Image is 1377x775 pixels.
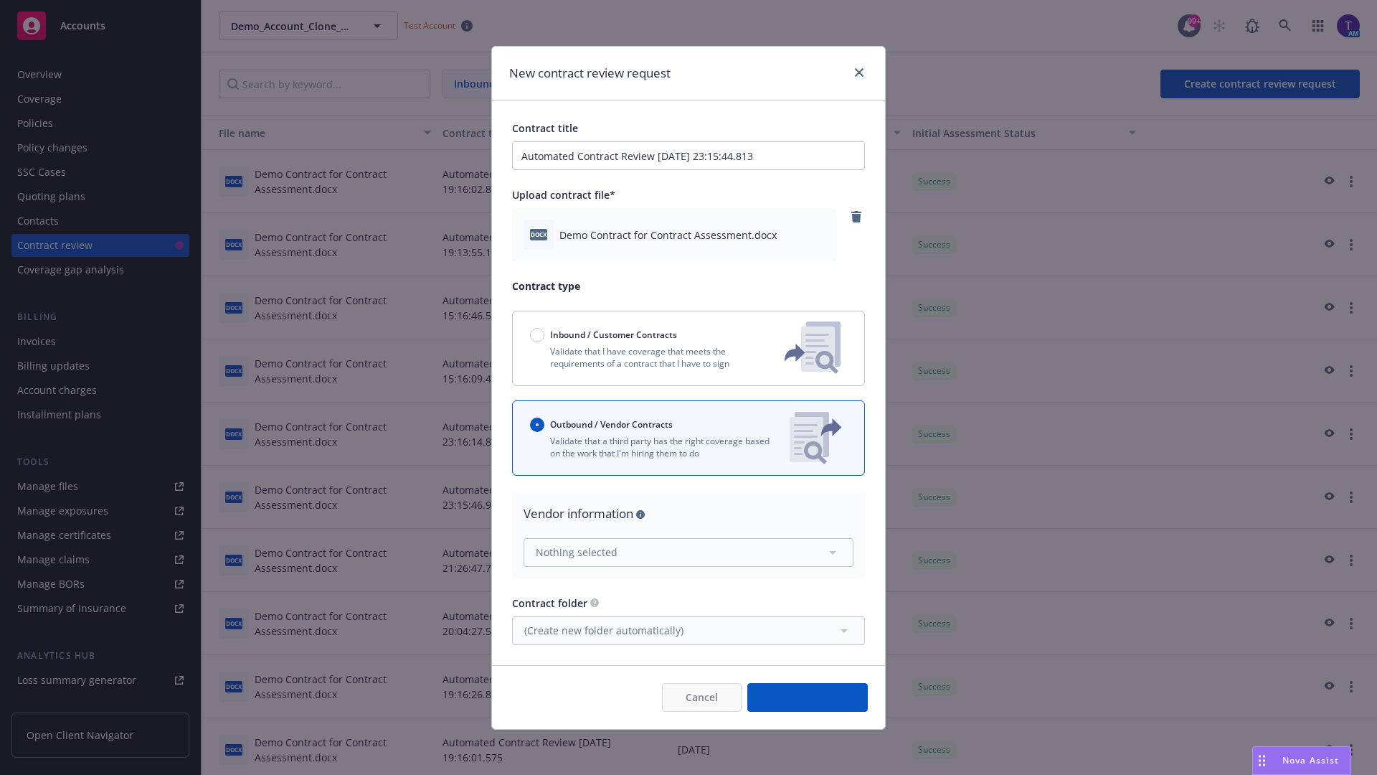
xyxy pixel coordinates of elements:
span: docx [530,229,547,240]
span: Cancel [686,690,718,704]
span: Nova Assist [1282,754,1339,766]
button: Outbound / Vendor ContractsValidate that a third party has the right coverage based on the work t... [512,400,865,476]
p: Validate that a third party has the right coverage based on the work that I'm hiring them to do [530,435,778,459]
span: Outbound / Vendor Contracts [550,418,673,431]
span: Demo Contract for Contract Assessment.docx [559,227,777,243]
div: Vendor information [524,504,853,523]
div: Drag to move [1253,747,1271,774]
a: remove [848,208,865,225]
button: Nova Assist [1252,746,1351,775]
p: Contract type [512,278,865,293]
span: Create request [771,690,844,704]
span: Inbound / Customer Contracts [550,329,677,341]
h1: New contract review request [509,64,671,83]
span: Upload contract file* [512,188,615,202]
input: Inbound / Customer Contracts [530,328,544,342]
span: Nothing selected [536,545,617,560]
a: close [851,64,868,81]
button: Inbound / Customer ContractsValidate that I have coverage that meets the requirements of a contra... [512,311,865,386]
input: Enter a title for this contract [512,141,865,170]
button: Nothing selected [524,538,853,567]
input: Outbound / Vendor Contracts [530,418,544,432]
button: Cancel [662,683,742,712]
span: Contract folder [512,596,587,610]
p: Validate that I have coverage that meets the requirements of a contract that I have to sign [530,345,761,370]
span: (Create new folder automatically) [524,623,683,638]
button: (Create new folder automatically) [512,616,865,645]
span: Contract title [512,121,578,135]
button: Create request [747,683,868,712]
